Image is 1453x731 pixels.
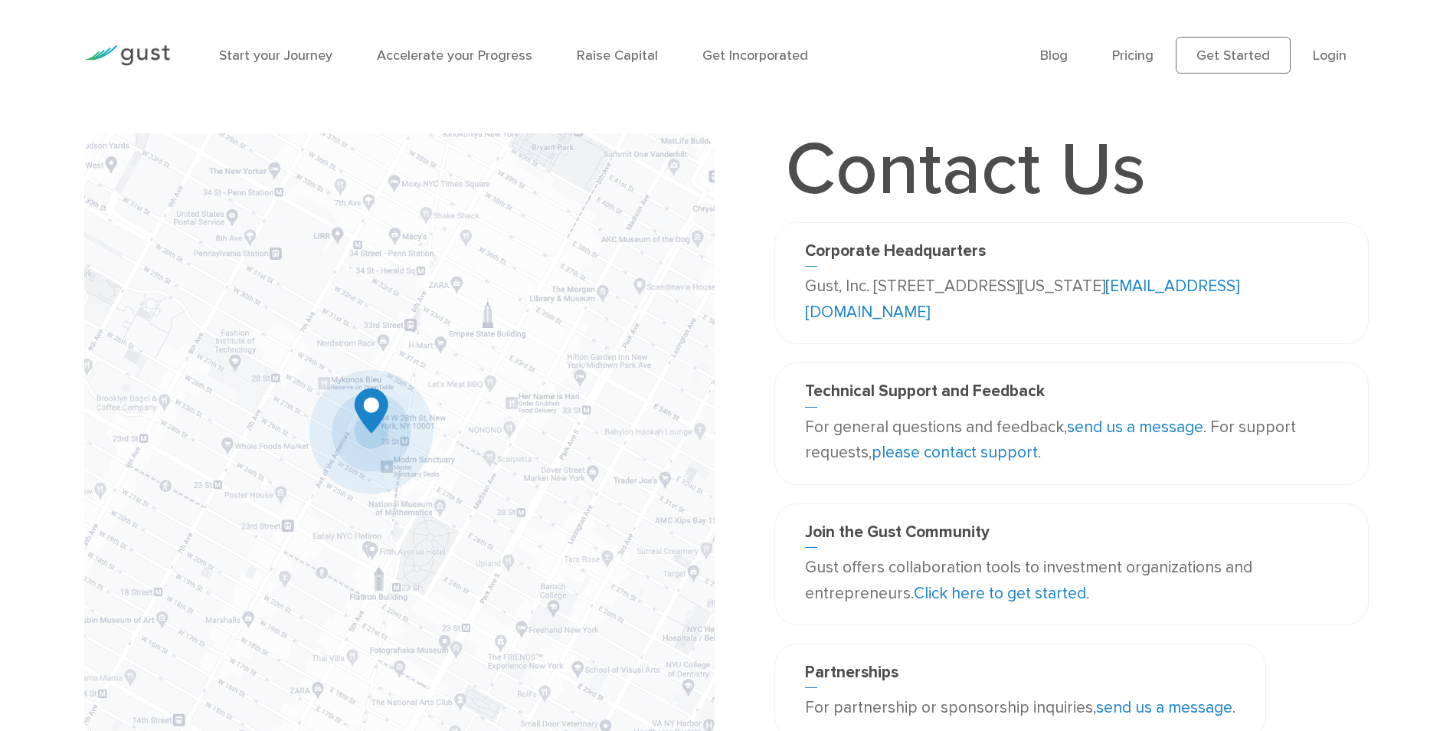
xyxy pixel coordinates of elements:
a: Raise Capital [577,48,658,64]
p: Gust offers collaboration tools to investment organizations and entrepreneurs. . [805,555,1338,606]
h3: Technical Support and Feedback [805,382,1338,407]
a: Accelerate your Progress [377,48,532,64]
a: please contact support [872,443,1038,462]
a: send us a message [1067,418,1203,437]
a: [EMAIL_ADDRESS][DOMAIN_NAME] [805,277,1239,322]
a: Get Incorporated [702,48,808,64]
h1: Contact Us [774,133,1157,207]
img: Gust Logo [84,45,170,66]
h3: Corporate Headquarters [805,241,1338,267]
p: For general questions and feedback, . For support requests, . [805,415,1338,466]
a: Get Started [1176,37,1291,74]
a: Blog [1040,48,1068,64]
a: send us a message [1096,698,1232,717]
a: Start your Journey [219,48,332,64]
a: Pricing [1112,48,1154,64]
h3: Partnerships [805,663,1235,688]
a: Click here to get started [914,584,1086,603]
h3: Join the Gust Community [805,523,1338,548]
a: Login [1313,48,1347,64]
p: Gust, Inc. [STREET_ADDRESS][US_STATE] [805,274,1338,325]
p: For partnership or sponsorship inquiries, . [805,695,1235,721]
